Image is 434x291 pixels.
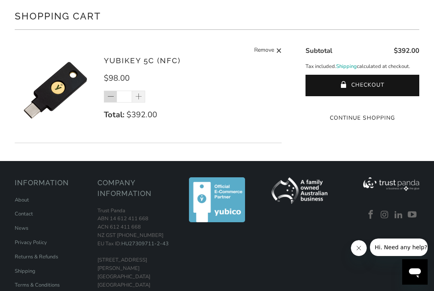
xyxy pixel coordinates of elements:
a: Shipping [15,268,35,275]
a: Trust Panda Australia on LinkedIn [393,210,405,220]
span: Subtotal [306,46,332,55]
a: Privacy Policy [15,239,47,246]
img: YubiKey 5C (NFC) [15,50,96,131]
a: Terms & Conditions [15,281,60,289]
a: Trust Panda Australia on Instagram [379,210,391,220]
a: About [15,196,29,204]
span: $392.00 [127,109,157,120]
a: Trust Panda Australia on YouTube [407,210,418,220]
a: HU27309711-2-43 [121,240,169,247]
a: Continue Shopping [306,114,419,122]
a: Remove [254,46,282,56]
a: Returns & Refunds [15,253,58,260]
button: Checkout [306,75,419,96]
a: Shipping [336,62,357,71]
p: Trust Panda ABN 14 612 411 668 ACN 612 411 668 NZ GST [PHONE_NUMBER] EU Tax ID: [STREET_ADDRESS][... [97,207,172,289]
a: Contact [15,210,33,217]
span: $392.00 [394,46,419,55]
a: News [15,225,28,232]
a: YubiKey 5C (NFC) [104,56,181,65]
span: Remove [254,46,274,56]
iframe: Button to launch messaging window [402,259,428,285]
iframe: Message from company [370,239,428,256]
iframe: Close message [351,240,367,256]
a: Trust Panda Australia on Facebook [365,210,377,220]
strong: Total: [104,109,125,120]
p: Tax included. calculated at checkout. [306,62,419,71]
h1: Shopping Cart [15,8,419,23]
span: $98.00 [104,73,130,83]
